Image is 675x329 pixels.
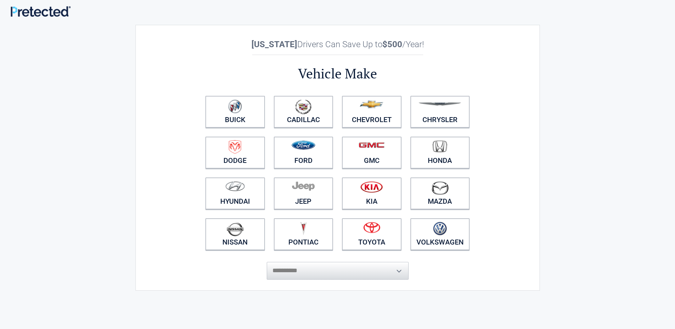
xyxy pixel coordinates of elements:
b: [US_STATE] [251,39,297,49]
a: Dodge [205,137,265,169]
img: kia [360,181,383,193]
a: Chevrolet [342,96,402,128]
a: Honda [410,137,470,169]
img: buick [228,99,242,114]
a: Ford [274,137,333,169]
img: hyundai [225,181,245,191]
h2: Vehicle Make [201,65,474,83]
img: volkswagen [433,222,447,236]
h2: Drivers Can Save Up to /Year [201,39,474,49]
img: gmc [359,142,384,148]
img: chrysler [418,103,461,106]
img: ford [292,141,315,150]
a: Nissan [205,218,265,250]
img: jeep [292,181,315,191]
img: chevrolet [360,100,383,108]
a: Cadillac [274,96,333,128]
img: dodge [229,140,241,154]
a: Mazda [410,177,470,209]
b: $500 [382,39,402,49]
img: mazda [431,181,449,195]
img: pontiac [300,222,307,235]
img: cadillac [295,99,311,114]
a: Hyundai [205,177,265,209]
a: Kia [342,177,402,209]
a: GMC [342,137,402,169]
img: Main Logo [11,6,71,17]
a: Jeep [274,177,333,209]
img: toyota [363,222,380,233]
a: Pontiac [274,218,333,250]
a: Chrysler [410,96,470,128]
a: Toyota [342,218,402,250]
a: Buick [205,96,265,128]
img: honda [432,140,447,153]
a: Volkswagen [410,218,470,250]
img: nissan [227,222,244,236]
